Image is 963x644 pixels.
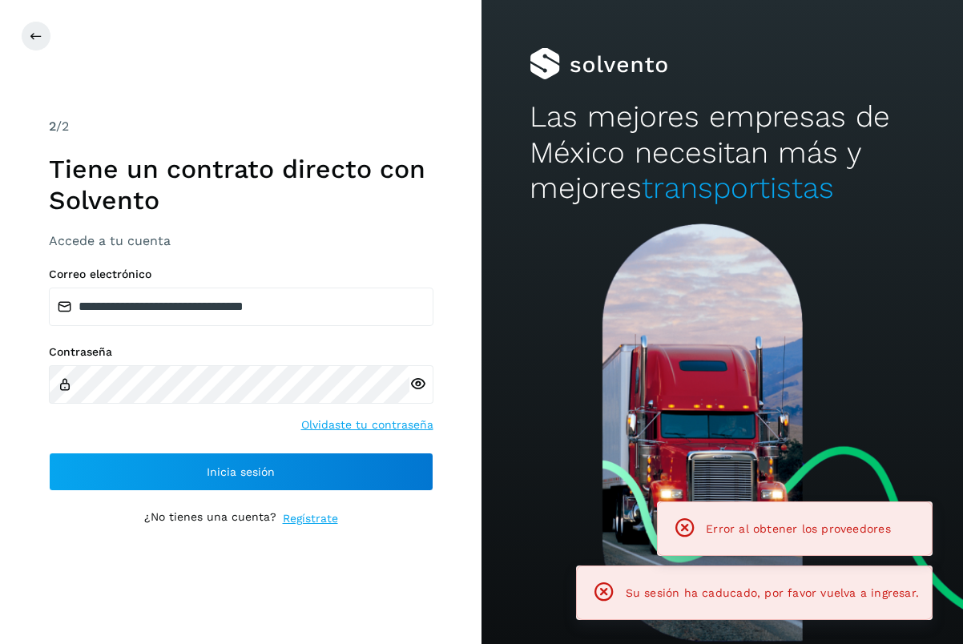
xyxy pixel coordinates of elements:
[706,522,891,535] span: Error al obtener los proveedores
[49,345,433,359] label: Contraseña
[49,233,433,248] h3: Accede a tu cuenta
[283,510,338,527] a: Regístrate
[49,117,433,136] div: /2
[49,453,433,491] button: Inicia sesión
[530,99,915,206] h2: Las mejores empresas de México necesitan más y mejores
[626,586,919,599] span: Su sesión ha caducado, por favor vuelva a ingresar.
[301,417,433,433] a: Olvidaste tu contraseña
[49,268,433,281] label: Correo electrónico
[49,119,56,134] span: 2
[144,510,276,527] p: ¿No tienes una cuenta?
[642,171,834,205] span: transportistas
[49,154,433,215] h1: Tiene un contrato directo con Solvento
[207,466,275,477] span: Inicia sesión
